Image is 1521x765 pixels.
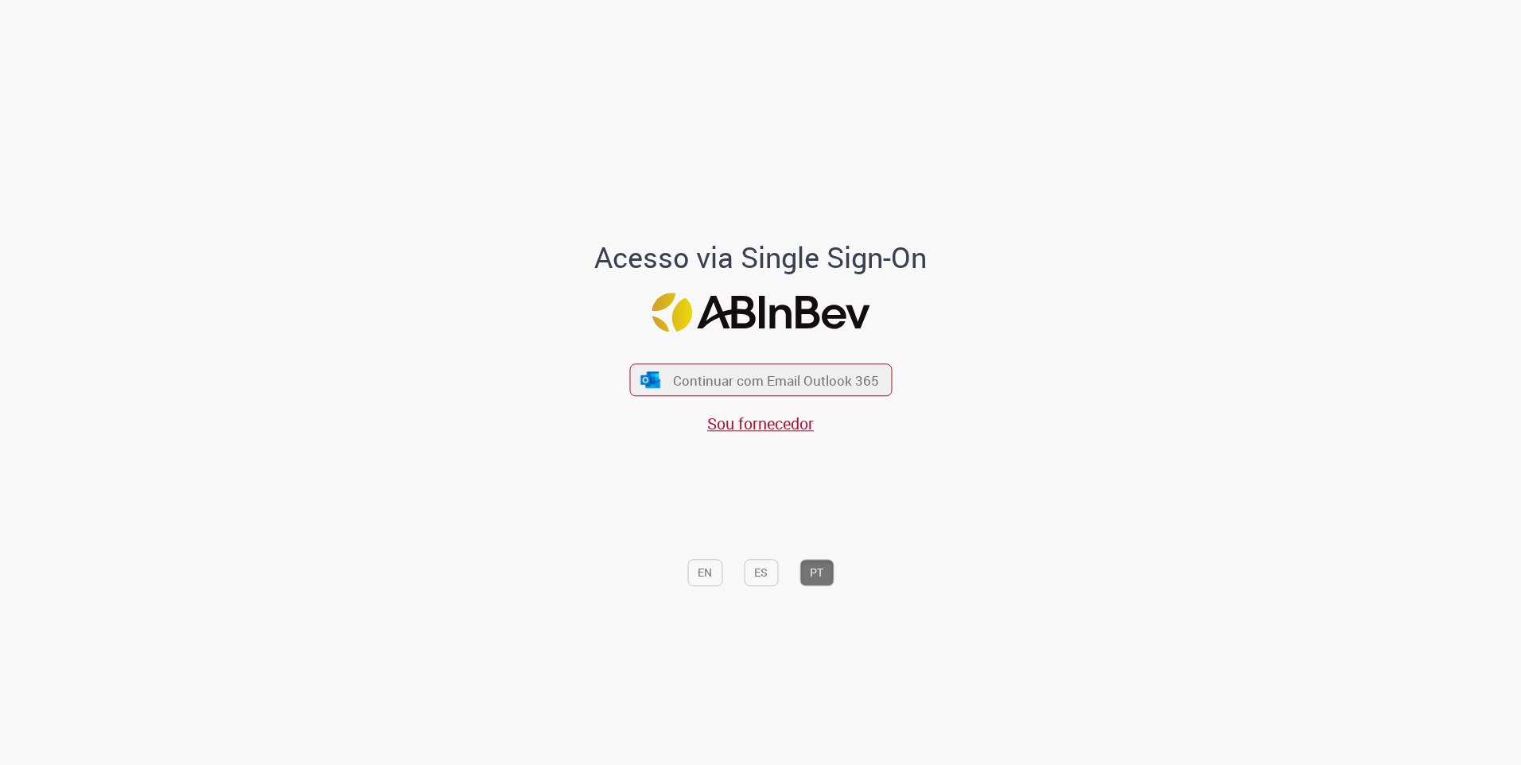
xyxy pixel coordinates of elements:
img: Logo ABInBev [652,293,869,332]
a: Sou fornecedor [707,414,814,435]
h1: Acesso via Single Sign-On [540,243,982,274]
button: ES [744,559,778,586]
button: PT [799,559,834,586]
button: EN [687,559,722,586]
img: ícone Azure/Microsoft 360 [640,371,662,388]
span: Continuar com Email Outlook 365 [673,371,879,390]
button: ícone Azure/Microsoft 360 Continuar com Email Outlook 365 [629,363,892,396]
